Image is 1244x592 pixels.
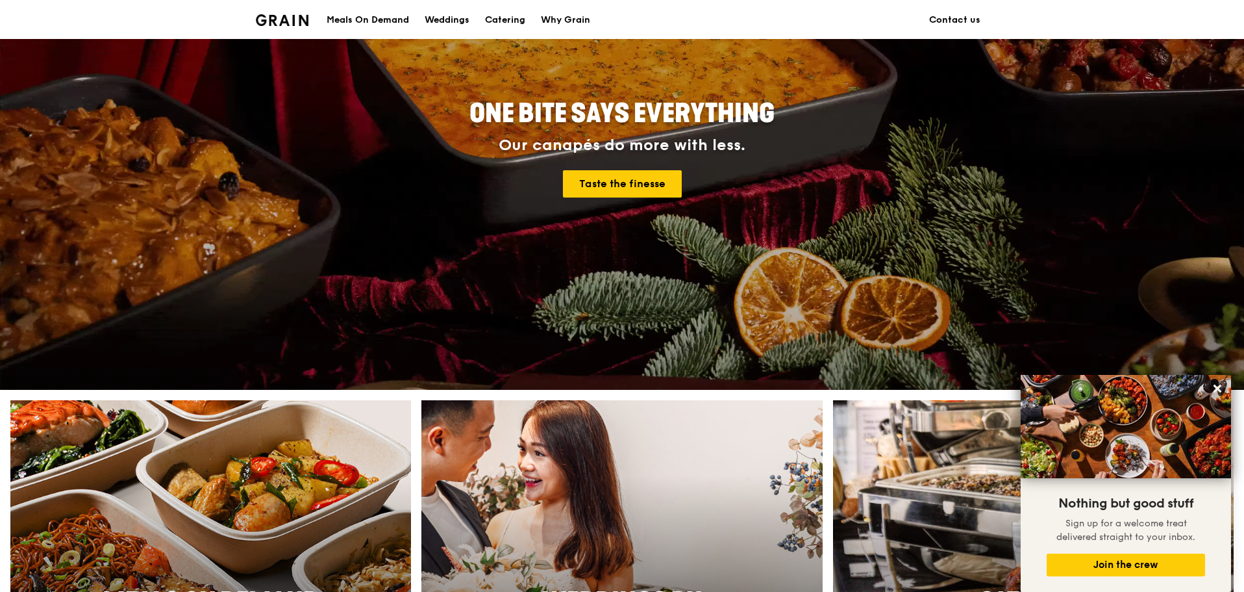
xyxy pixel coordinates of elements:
[1058,496,1193,511] span: Nothing but good stuff
[417,1,477,40] a: Weddings
[256,14,308,26] img: Grain
[327,1,409,40] div: Meals On Demand
[541,1,590,40] div: Why Grain
[1021,375,1231,478] img: DSC07876-Edit02-Large.jpeg
[388,136,856,155] div: Our canapés do more with less.
[563,170,682,198] a: Taste the finesse
[425,1,469,40] div: Weddings
[1207,378,1228,399] button: Close
[477,1,533,40] a: Catering
[533,1,598,40] a: Why Grain
[1056,518,1195,543] span: Sign up for a welcome treat delivered straight to your inbox.
[1047,554,1205,576] button: Join the crew
[469,98,775,129] span: ONE BITE SAYS EVERYTHING
[485,1,525,40] div: Catering
[921,1,988,40] a: Contact us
